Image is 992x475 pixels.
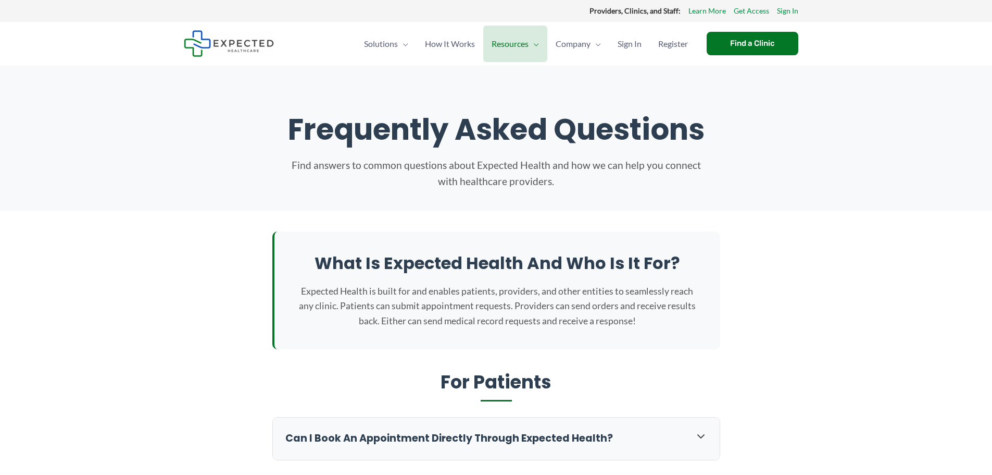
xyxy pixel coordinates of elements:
span: Sign In [618,26,642,62]
span: Menu Toggle [591,26,601,62]
a: CompanyMenu Toggle [547,26,609,62]
p: Expected Health is built for and enables patients, providers, and other entities to seamlessly re... [295,284,699,328]
a: Sign In [609,26,650,62]
span: Register [658,26,688,62]
a: ResourcesMenu Toggle [483,26,547,62]
a: Find a Clinic [707,32,798,55]
h2: For Patients [272,370,720,402]
h2: What is Expected Health and who is it for? [295,252,699,274]
h1: Frequently Asked Questions [194,112,798,147]
span: Company [556,26,591,62]
h3: Can I book an appointment directly through Expected Health? [285,432,684,446]
span: Solutions [364,26,398,62]
p: Find answers to common questions about Expected Health and how we can help you connect with healt... [288,157,705,189]
strong: Providers, Clinics, and Staff: [589,6,681,15]
nav: Primary Site Navigation [356,26,696,62]
a: SolutionsMenu Toggle [356,26,417,62]
span: Menu Toggle [529,26,539,62]
a: Register [650,26,696,62]
a: Learn More [688,4,726,18]
div: Can I book an appointment directly through Expected Health? [273,418,720,460]
a: Get Access [734,4,769,18]
span: Resources [492,26,529,62]
a: Sign In [777,4,798,18]
span: Menu Toggle [398,26,408,62]
a: How It Works [417,26,483,62]
img: Expected Healthcare Logo - side, dark font, small [184,30,274,57]
span: How It Works [425,26,475,62]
